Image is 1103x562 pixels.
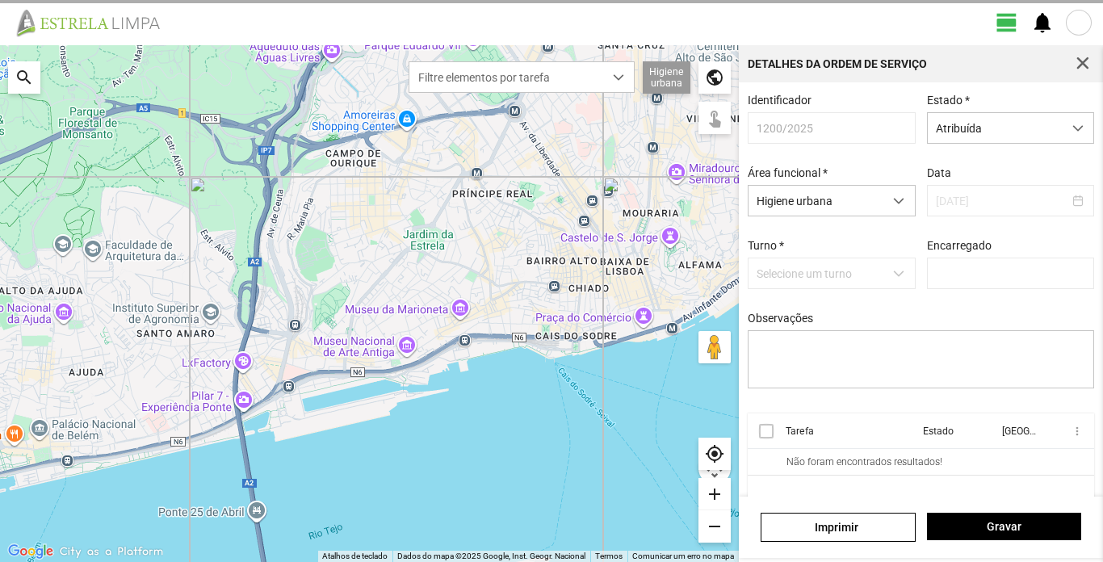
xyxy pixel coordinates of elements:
[322,551,388,562] button: Atalhos de teclado
[698,510,731,543] div: remove
[1001,426,1035,437] div: [GEOGRAPHIC_DATA]
[749,186,883,216] span: Higiene urbana
[995,10,1019,35] span: view_day
[397,552,585,560] span: Dados do mapa ©2025 Google, Inst. Geogr. Nacional
[748,166,828,179] label: Área funcional *
[603,62,635,92] div: dropdown trigger
[409,62,603,92] span: Filtre elementos por tarefa
[748,312,813,325] label: Observações
[4,541,57,562] img: Google
[922,426,953,437] div: Estado
[698,438,731,470] div: my_location
[643,61,690,94] div: Higiene urbana
[698,102,731,134] div: touch_app
[632,552,734,560] a: Comunicar um erro no mapa
[4,541,57,562] a: Abrir esta área no Google Maps (abre uma nova janela)
[698,478,731,510] div: add
[786,456,942,468] div: Não foram encontrados resultados!
[698,61,731,94] div: public
[748,94,812,107] label: Identificador
[928,113,1063,143] span: Atribuída
[11,8,178,37] img: file
[748,58,927,69] div: Detalhes da Ordem de Serviço
[935,520,1072,533] span: Gravar
[927,166,951,179] label: Data
[748,239,784,252] label: Turno *
[1070,425,1083,438] span: more_vert
[883,186,915,216] div: dropdown trigger
[761,513,915,542] a: Imprimir
[1030,10,1055,35] span: notifications
[786,426,814,437] div: Tarefa
[595,552,623,560] a: Termos
[927,239,992,252] label: Encarregado
[1063,113,1094,143] div: dropdown trigger
[927,94,970,107] label: Estado *
[927,513,1081,540] button: Gravar
[698,331,731,363] button: Arraste o Pegman para o mapa para abrir o Street View
[8,61,40,94] div: search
